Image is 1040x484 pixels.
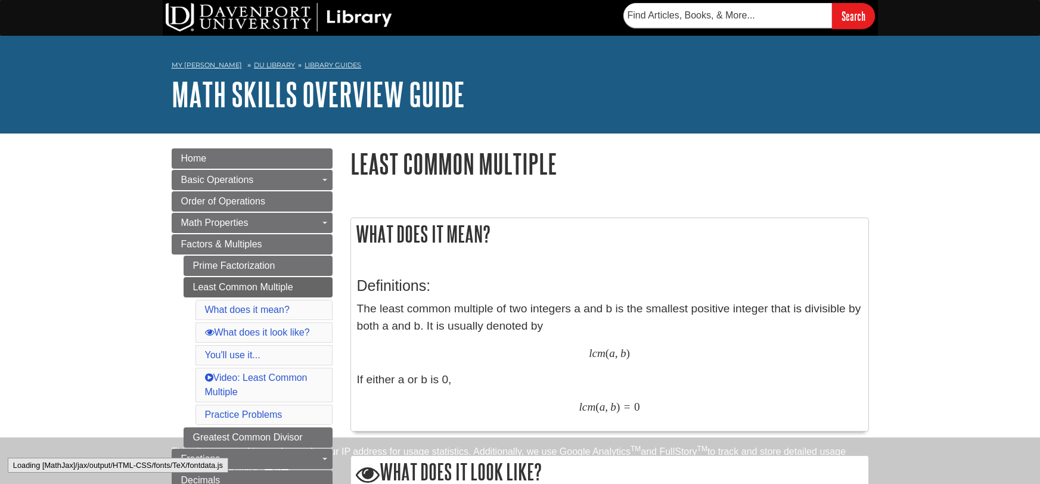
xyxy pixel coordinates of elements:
[357,300,862,335] p: The least common multiple of two integers a and b is the smallest positive integer that is divisi...
[205,350,260,360] a: You'll use it...
[254,61,295,69] a: DU Library
[634,400,640,414] span: 0
[595,400,599,414] span: (
[589,346,592,360] span: l
[357,265,862,425] div: If either a or b is 0,
[172,213,333,233] a: Math Properties
[606,346,609,360] span: (
[616,400,620,414] span: )
[181,454,221,464] span: Fractions
[181,196,265,206] span: Order of Operations
[205,409,282,420] a: Practice Problems
[623,3,875,29] form: Searches DU Library's articles, books, and more
[172,76,465,113] a: Math Skills Overview Guide
[579,400,582,414] span: l
[172,191,333,212] a: Order of Operations
[832,3,875,29] input: Search
[172,148,333,169] a: Home
[166,3,392,32] img: DU Library
[350,148,869,179] h1: Least Common Multiple
[184,277,333,297] a: Least Common Multiple
[172,170,333,190] a: Basic Operations
[205,305,290,315] a: What does it mean?
[357,277,862,294] h3: Definitions:
[172,57,869,76] nav: breadcrumb
[592,346,597,360] span: c
[615,346,618,360] span: ,
[610,400,616,414] span: b
[8,458,228,473] div: Loading [MathJax]/jax/output/HTML-CSS/fonts/TeX/fontdata.js
[624,400,631,414] span: =
[172,449,333,469] a: Fractions
[600,400,606,414] span: a
[597,346,606,360] span: m
[623,3,832,28] input: Find Articles, Books, & More...
[605,400,608,414] span: ,
[184,256,333,276] a: Prime Factorization
[582,400,588,414] span: c
[587,400,595,414] span: m
[181,175,254,185] span: Basic Operations
[181,153,207,163] span: Home
[351,218,868,250] h2: What does it mean?
[620,346,626,360] span: b
[205,373,308,397] a: Video: Least Common Multiple
[172,234,333,255] a: Factors & Multiples
[181,218,249,228] span: Math Properties
[181,239,262,249] span: Factors & Multiples
[626,346,629,360] span: )
[184,427,333,448] a: Greatest Common Divisor
[205,327,310,337] a: What does it look like?
[172,60,242,70] a: My [PERSON_NAME]
[305,61,361,69] a: Library Guides
[609,346,615,360] span: a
